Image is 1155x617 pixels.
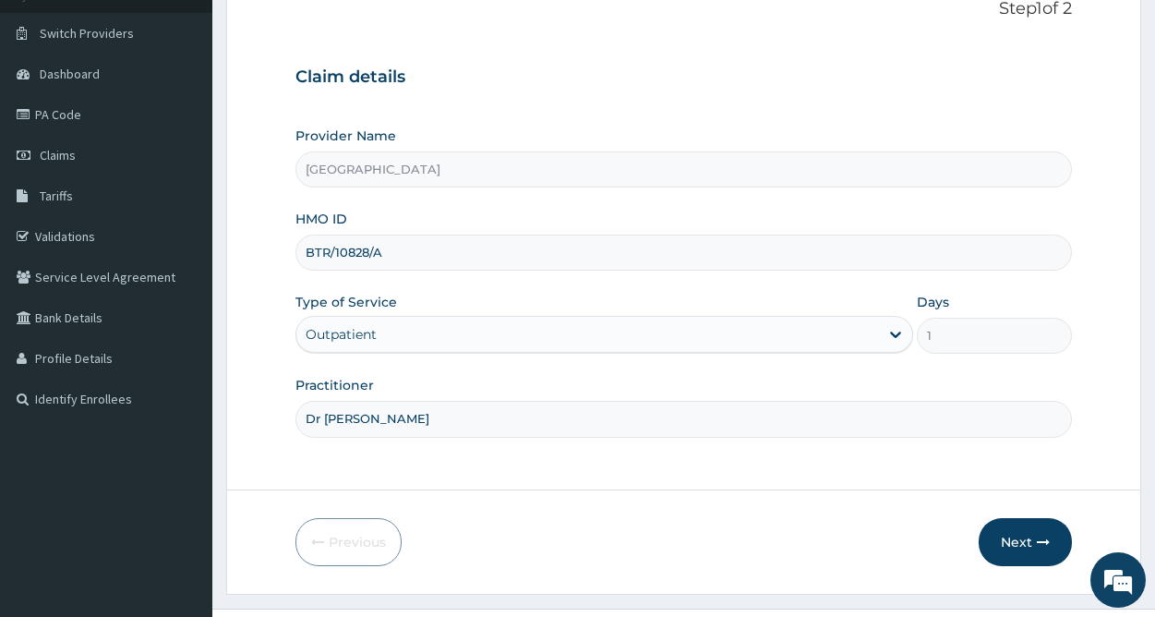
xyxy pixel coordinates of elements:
[295,67,1072,88] h3: Claim details
[295,376,374,394] label: Practitioner
[40,147,76,163] span: Claims
[295,127,396,145] label: Provider Name
[40,66,100,82] span: Dashboard
[295,401,1072,437] input: Enter Name
[917,293,949,311] label: Days
[303,9,347,54] div: Minimize live chat window
[96,103,310,127] div: Chat with us now
[9,417,352,481] textarea: Type your message and hit 'Enter'
[40,25,134,42] span: Switch Providers
[306,325,377,344] div: Outpatient
[295,518,402,566] button: Previous
[295,210,347,228] label: HMO ID
[34,92,75,139] img: d_794563401_company_1708531726252_794563401
[295,293,397,311] label: Type of Service
[979,518,1072,566] button: Next
[295,235,1072,271] input: Enter HMO ID
[40,188,73,204] span: Tariffs
[107,188,255,375] span: We're online!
